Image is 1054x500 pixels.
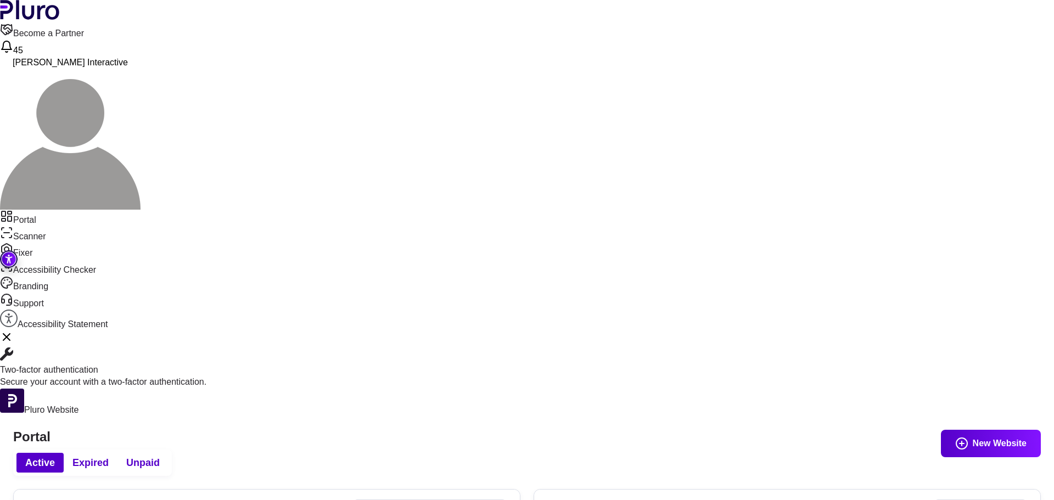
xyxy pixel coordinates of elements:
span: Expired [72,456,109,469]
button: Active [16,453,64,473]
span: Unpaid [126,456,160,469]
button: New Website [941,430,1041,457]
button: Expired [64,453,117,473]
span: Active [25,456,55,469]
span: 45 [13,46,23,55]
span: [PERSON_NAME] Interactive [13,58,128,67]
h1: Portal [13,429,1041,445]
button: Unpaid [117,453,169,473]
